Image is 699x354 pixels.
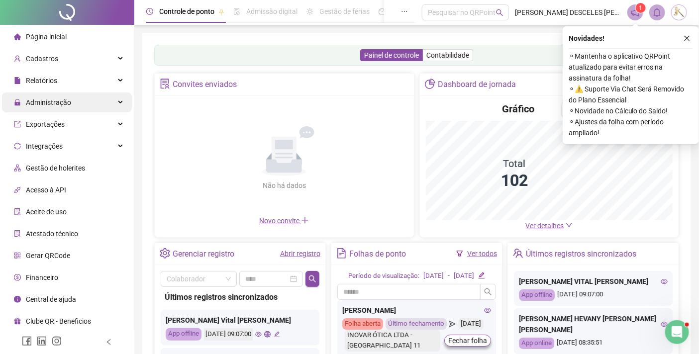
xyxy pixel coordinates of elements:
span: left [105,339,112,346]
span: qrcode [14,252,21,259]
div: Folha aberta [342,318,383,330]
span: eye [661,278,668,285]
span: filter [456,250,463,257]
div: Dashboard de jornada [438,76,516,93]
span: Página inicial [26,33,67,41]
a: Ver todos [467,250,497,258]
span: Painel de controle [364,51,419,59]
span: info-circle [14,296,21,303]
span: bell [653,8,662,17]
div: Convites enviados [173,76,237,93]
span: export [14,121,21,128]
span: pushpin [218,9,224,15]
span: search [496,9,503,16]
div: [DATE] 09:07:00 [204,328,253,341]
span: home [14,33,21,40]
span: solution [160,79,170,89]
div: Últimos registros sincronizados [165,291,315,303]
span: solution [14,230,21,237]
span: Novidades ! [569,33,604,44]
button: Fechar folha [444,335,491,347]
div: App online [519,338,554,349]
h4: Gráfico [502,102,534,116]
span: eye [484,307,491,314]
span: ⚬ ⚠️ Suporte Via Chat Será Removido do Plano Essencial [569,84,693,105]
span: Integrações [26,142,63,150]
span: send [449,318,456,330]
div: Não há dados [238,180,330,191]
span: Relatórios [26,77,57,85]
span: Fechar folha [448,335,487,346]
span: ⚬ Novidade no Cálculo do Saldo! [569,105,693,116]
div: Último fechamento [386,318,447,330]
span: sun [306,8,313,15]
div: [DATE] [423,271,444,281]
span: ⚬ Mantenha o aplicativo QRPoint atualizado para evitar erros na assinatura da folha! [569,51,693,84]
iframe: Intercom live chat [665,320,689,344]
div: App offline [166,328,201,341]
span: clock-circle [146,8,153,15]
span: file-text [336,248,347,259]
span: search [308,275,316,283]
div: App offline [519,289,555,301]
a: Abrir registro [280,250,320,258]
span: Atestado técnico [26,230,78,238]
div: [PERSON_NAME] HEVANY [PERSON_NAME] [PERSON_NAME] [519,313,668,335]
span: plus [301,216,309,224]
span: apartment [14,165,21,172]
div: Folhas de ponto [349,246,406,263]
span: sync [14,143,21,150]
span: Central de ajuda [26,295,76,303]
span: search [484,288,492,296]
div: [PERSON_NAME] Vital [PERSON_NAME] [166,315,314,326]
span: edit [274,331,280,338]
span: Ver detalhes [526,222,564,230]
span: Admissão digital [246,7,298,15]
div: [PERSON_NAME] [342,305,491,316]
div: - [448,271,450,281]
img: 75171 [672,5,687,20]
span: Gestão de holerites [26,164,85,172]
span: Clube QR - Beneficios [26,317,91,325]
span: setting [160,248,170,259]
span: api [14,186,21,193]
span: Contabilidade [426,51,469,59]
span: facebook [22,336,32,346]
span: Exportações [26,120,65,128]
span: close [684,35,691,42]
div: INOVAR ÓTICA LTDA - [GEOGRAPHIC_DATA] 11 [345,330,440,352]
span: Aceite de uso [26,208,67,216]
span: team [513,248,523,259]
span: Financeiro [26,273,58,281]
span: lock [14,99,21,106]
span: Cadastros [26,55,58,63]
div: [DATE] 08:35:51 [519,338,668,349]
span: global [264,331,271,338]
sup: 1 [636,3,646,13]
span: user-add [14,55,21,62]
a: Ver detalhes down [526,222,573,230]
div: Últimos registros sincronizados [526,246,636,263]
span: pie-chart [425,79,435,89]
span: linkedin [37,336,47,346]
span: [PERSON_NAME] DESCELES [PERSON_NAME] ALENCAR - GRUPO JK [515,7,621,18]
div: Gerenciar registro [173,246,234,263]
div: [DATE] 09:07:00 [519,289,668,301]
span: ellipsis [401,8,408,15]
div: [DATE] [454,271,474,281]
div: [PERSON_NAME] VITAL [PERSON_NAME] [519,276,668,287]
span: file [14,77,21,84]
span: Acesso à API [26,186,66,194]
span: eye [255,331,262,338]
span: Administração [26,98,71,106]
span: Gestão de férias [319,7,370,15]
span: notification [631,8,640,17]
span: dashboard [379,8,386,15]
div: Período de visualização: [348,271,419,281]
span: instagram [52,336,62,346]
div: [DATE] [458,318,484,330]
span: 1 [639,4,643,11]
span: edit [478,272,485,278]
span: dollar [14,274,21,281]
span: audit [14,208,21,215]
